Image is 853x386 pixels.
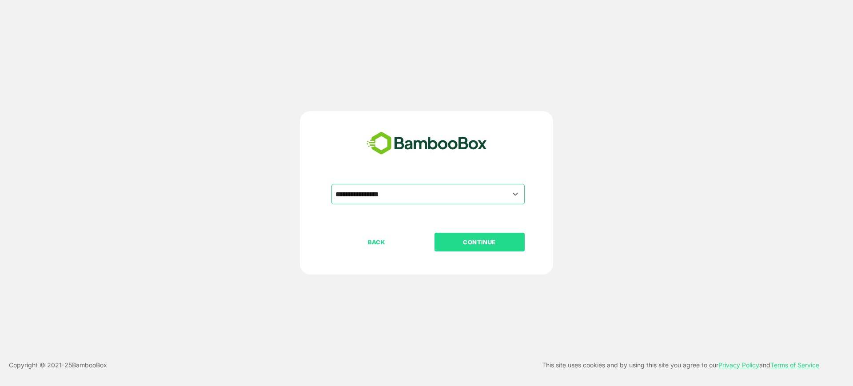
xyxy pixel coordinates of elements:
[434,233,525,251] button: CONTINUE
[362,129,492,158] img: bamboobox
[718,361,759,369] a: Privacy Policy
[542,360,819,370] p: This site uses cookies and by using this site you agree to our and
[510,188,522,200] button: Open
[331,233,422,251] button: BACK
[332,237,421,247] p: BACK
[9,360,107,370] p: Copyright © 2021- 25 BambooBox
[770,361,819,369] a: Terms of Service
[435,237,524,247] p: CONTINUE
